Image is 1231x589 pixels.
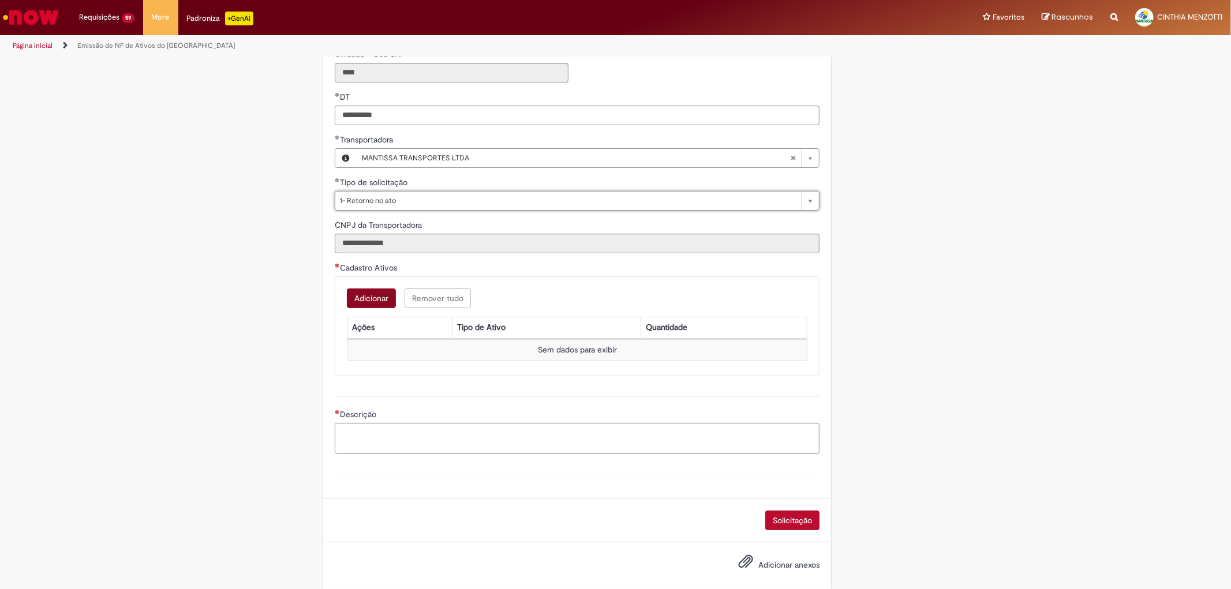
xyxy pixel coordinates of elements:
abbr: Limpar campo Transportadora [784,149,802,167]
input: CNPJ da Transportadora [335,234,820,253]
span: 1- Retorno no ato [340,192,796,210]
button: Solicitação [765,511,820,530]
a: MANTISSA TRANSPORTES LTDALimpar campo Transportadora [356,149,819,167]
button: Add a row for Cadastro Ativos [347,288,396,308]
span: More [152,12,170,23]
a: Página inicial [13,41,53,50]
button: Transportadora, Visualizar este registro MANTISSA TRANSPORTES LTDA [335,149,356,167]
a: Rascunhos [1042,12,1093,23]
span: Adicionar anexos [758,560,820,570]
th: Quantidade [641,317,807,338]
p: +GenAi [225,12,253,25]
ul: Trilhas de página [9,35,812,57]
span: 59 [122,13,134,23]
span: Somente leitura - CNPJ da Transportadora [335,220,424,230]
input: Unidade - Cod SAP [335,63,568,82]
a: Emissão de NF de Ativos do [GEOGRAPHIC_DATA] [77,41,235,50]
span: Obrigatório Preenchido [335,92,340,97]
textarea: Descrição [335,423,820,454]
span: CINTHIA MENZOTTI [1157,12,1222,22]
span: Tipo de solicitação [340,177,410,187]
span: Rascunhos [1052,12,1093,22]
span: Descrição [340,409,379,419]
input: DT [335,106,820,125]
span: Somente leitura - DT [340,92,352,102]
span: MANTISSA TRANSPORTES LTDA [362,149,790,167]
span: Favoritos [993,12,1024,23]
span: Necessários [335,410,340,414]
img: ServiceNow [1,6,61,29]
td: Sem dados para exibir [347,339,807,361]
span: Necessários - Transportadora [340,134,395,145]
button: Adicionar anexos [735,551,756,577]
th: Tipo de Ativo [452,317,641,338]
span: Obrigatório Preenchido [335,135,340,140]
span: Somente leitura - Unidade - Cod SAP [335,49,407,59]
span: Cadastro Ativos [340,262,399,273]
div: Padroniza [187,12,253,25]
th: Ações [347,317,452,338]
span: Requisições [79,12,119,23]
span: Necessários [335,263,340,268]
span: Obrigatório Preenchido [335,178,340,182]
